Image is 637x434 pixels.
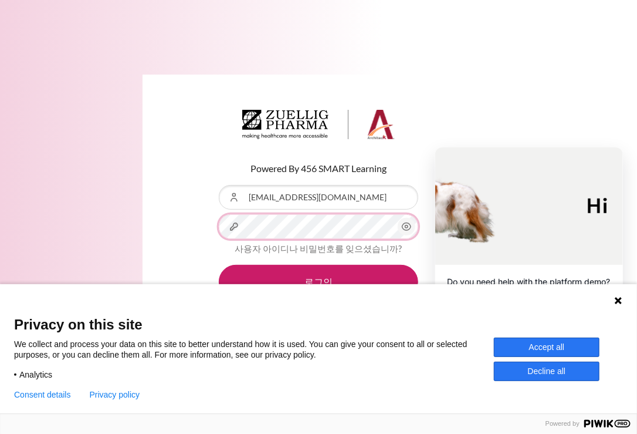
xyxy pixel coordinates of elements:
[219,185,418,210] input: 사용자 아이디
[541,420,584,428] span: Powered by
[90,390,140,399] a: Privacy policy
[494,338,599,357] button: Accept all
[14,316,623,333] span: Privacy on this site
[14,339,494,360] p: We collect and process your data on this site to better understand how it is used. You can give y...
[494,362,599,381] button: Decline all
[242,110,395,144] a: Architeck
[235,243,402,254] a: 사용자 아이디나 비밀번호를 잊으셨습니까?
[14,390,71,399] button: Consent details
[219,162,418,176] p: Powered By 456 SMART Learning
[242,110,395,139] img: Architeck
[19,369,52,380] span: Analytics
[219,265,418,299] button: 로그인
